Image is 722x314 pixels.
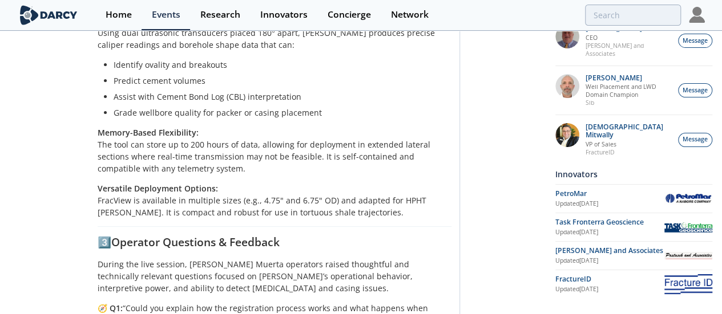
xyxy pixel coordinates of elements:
[586,74,672,82] p: [PERSON_NAME]
[152,10,180,19] div: Events
[586,148,672,156] p: FractureID
[555,246,664,256] div: [PERSON_NAME] and Associates
[260,10,308,19] div: Innovators
[585,5,681,26] input: Advanced Search
[664,274,712,294] img: FractureID
[111,234,280,250] strong: Operator Questions & Feedback
[555,285,664,294] div: Updated [DATE]
[555,274,712,294] a: FractureID Updated[DATE] FractureID
[555,25,579,48] img: 449652e4-f3de-40e9-91a8-71a7e4db83ec
[678,34,712,48] button: Message
[106,10,132,19] div: Home
[555,189,712,209] a: PetroMar Updated[DATE] PetroMar
[555,199,664,209] div: Updated [DATE]
[98,127,199,138] strong: Memory-Based Flexibility:
[586,99,672,107] p: Slb
[555,123,579,147] img: b051c5f0-38db-4c0e-ba41-d9ff7d8bf2da
[683,135,708,144] span: Message
[114,107,443,119] li: Grade wellbore quality for packer or casing placement
[98,182,451,218] p: FracView is available in multiple sizes (e.g., 4.75" and 6.75" OD) and adapted for HPHT [PERSON_N...
[683,36,708,46] span: Message
[678,133,712,147] button: Message
[18,5,80,25] img: logo-wide.svg
[555,217,712,237] a: Task Fronterra Geoscience Updated[DATE] Task Fronterra Geoscience
[98,127,451,174] p: The tool can store up to 200 hours of data, allowing for deployment in extended lateral sections ...
[689,7,705,23] img: Profile
[586,34,672,42] p: CEO
[664,192,712,205] img: PetroMar
[586,140,672,148] p: VP of Sales
[114,91,443,103] li: Assist with Cement Bond Log (CBL) interpretation
[683,86,708,95] span: Message
[555,217,664,227] div: Task Fronterra Geoscience
[586,83,672,99] p: Well Placement and LWD Domain Champion
[555,274,664,284] div: FractureID
[391,10,429,19] div: Network
[664,252,712,259] img: Pastusek and Associates
[555,256,664,266] div: Updated [DATE]
[98,237,451,247] h2: 3️⃣
[555,74,579,98] img: f83e332e-a0b3-48da-ab6f-464915a08509
[98,303,123,313] strong: 🧭 Q1:
[98,15,451,51] p: Using dual ultrasonic transducers placed 180° apart, [PERSON_NAME] produces precise caliper readi...
[586,42,672,58] p: [PERSON_NAME] and Associates
[555,164,712,184] div: Innovators
[555,246,712,266] a: [PERSON_NAME] and Associates Updated[DATE] Pastusek and Associates
[555,189,664,199] div: PetroMar
[98,183,218,194] strong: Versatile Deployment Options:
[328,10,371,19] div: Concierge
[664,222,712,233] img: Task Fronterra Geoscience
[114,59,443,71] li: Identify ovality and breakouts
[114,75,443,87] li: Predict cement volumes
[200,10,240,19] div: Research
[586,123,672,139] p: [DEMOGRAPHIC_DATA] Mitwally
[555,228,664,237] div: Updated [DATE]
[586,25,672,32] p: [PERSON_NAME]
[98,258,451,294] p: During the live session, [PERSON_NAME] Muerta operators raised thoughtful and technically relevan...
[678,83,712,97] button: Message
